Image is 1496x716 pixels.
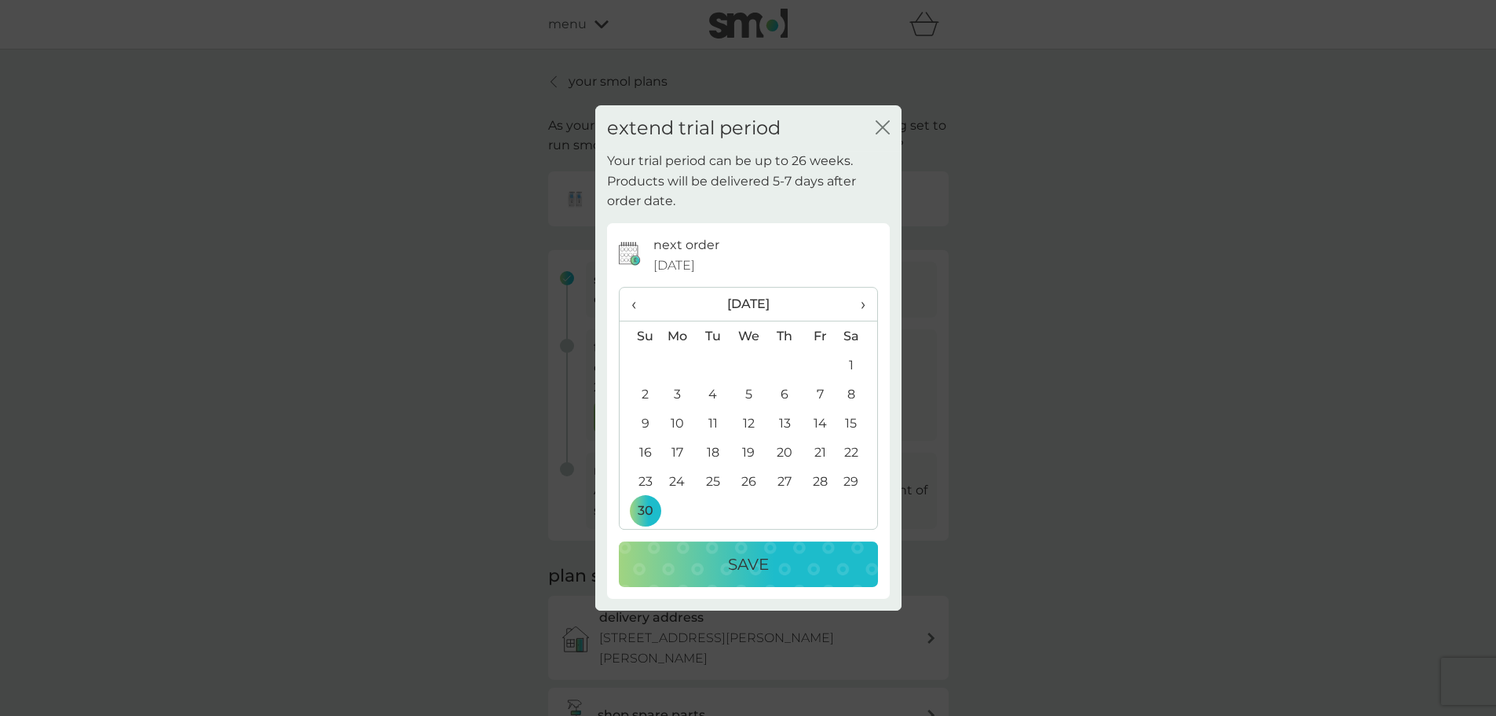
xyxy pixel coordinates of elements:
button: close [876,120,890,137]
td: 9 [620,409,660,438]
span: › [849,288,865,321]
th: Th [766,321,802,351]
td: 2 [620,380,660,409]
p: Your trial period can be up to 26 weeks. Products will be delivered 5-7 days after order date. [607,151,890,211]
th: Su [620,321,660,351]
th: [DATE] [660,288,838,321]
td: 22 [837,438,876,467]
td: 30 [620,496,660,525]
td: 28 [803,467,838,496]
th: We [730,321,766,351]
td: 11 [695,409,730,438]
td: 29 [837,467,876,496]
span: ‹ [631,288,648,321]
td: 26 [730,467,766,496]
td: 19 [730,438,766,467]
td: 15 [837,409,876,438]
th: Mo [660,321,696,351]
th: Fr [803,321,838,351]
span: [DATE] [653,255,695,276]
td: 7 [803,380,838,409]
td: 12 [730,409,766,438]
th: Tu [695,321,730,351]
td: 16 [620,438,660,467]
td: 3 [660,380,696,409]
td: 1 [837,351,876,380]
button: Save [619,542,878,587]
td: 5 [730,380,766,409]
td: 18 [695,438,730,467]
td: 21 [803,438,838,467]
td: 8 [837,380,876,409]
td: 23 [620,467,660,496]
p: next order [653,235,719,255]
td: 13 [766,409,802,438]
td: 17 [660,438,696,467]
th: Sa [837,321,876,351]
p: Save [728,552,769,577]
td: 14 [803,409,838,438]
td: 27 [766,467,802,496]
td: 10 [660,409,696,438]
td: 20 [766,438,802,467]
h2: extend trial period [607,117,781,140]
td: 6 [766,380,802,409]
td: 24 [660,467,696,496]
td: 25 [695,467,730,496]
td: 4 [695,380,730,409]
